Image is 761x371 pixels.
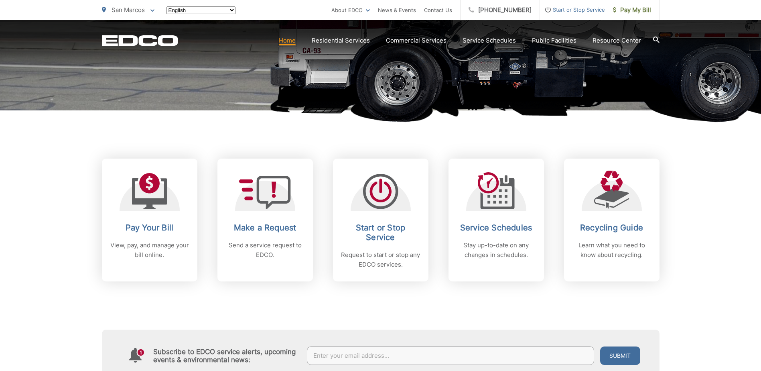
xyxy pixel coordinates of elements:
[424,5,452,15] a: Contact Us
[225,241,305,260] p: Send a service request to EDCO.
[110,223,189,232] h2: Pay Your Bill
[225,223,305,232] h2: Make a Request
[572,223,651,232] h2: Recycling Guide
[279,36,296,45] a: Home
[532,36,576,45] a: Public Facilities
[386,36,446,45] a: Commercial Services
[463,36,516,45] a: Service Schedules
[312,36,370,45] a: Residential Services
[112,6,145,14] span: San Marcos
[341,250,420,269] p: Request to start or stop any EDCO services.
[217,159,313,281] a: Make a Request Send a service request to EDCO.
[153,348,299,364] h4: Subscribe to EDCO service alerts, upcoming events & environmental news:
[102,159,197,281] a: Pay Your Bill View, pay, and manage your bill online.
[572,241,651,260] p: Learn what you need to know about recycling.
[166,6,235,14] select: Select a language
[448,159,544,281] a: Service Schedules Stay up-to-date on any changes in schedules.
[457,241,536,260] p: Stay up-to-date on any changes in schedules.
[307,347,594,365] input: Enter your email address...
[564,159,660,281] a: Recycling Guide Learn what you need to know about recycling.
[110,241,189,260] p: View, pay, and manage your bill online.
[331,5,370,15] a: About EDCO
[593,36,641,45] a: Resource Center
[457,223,536,232] h2: Service Schedules
[613,5,651,15] span: Pay My Bill
[378,5,416,15] a: News & Events
[102,35,178,46] a: EDCD logo. Return to the homepage.
[600,347,640,365] button: Submit
[341,223,420,242] h2: Start or Stop Service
